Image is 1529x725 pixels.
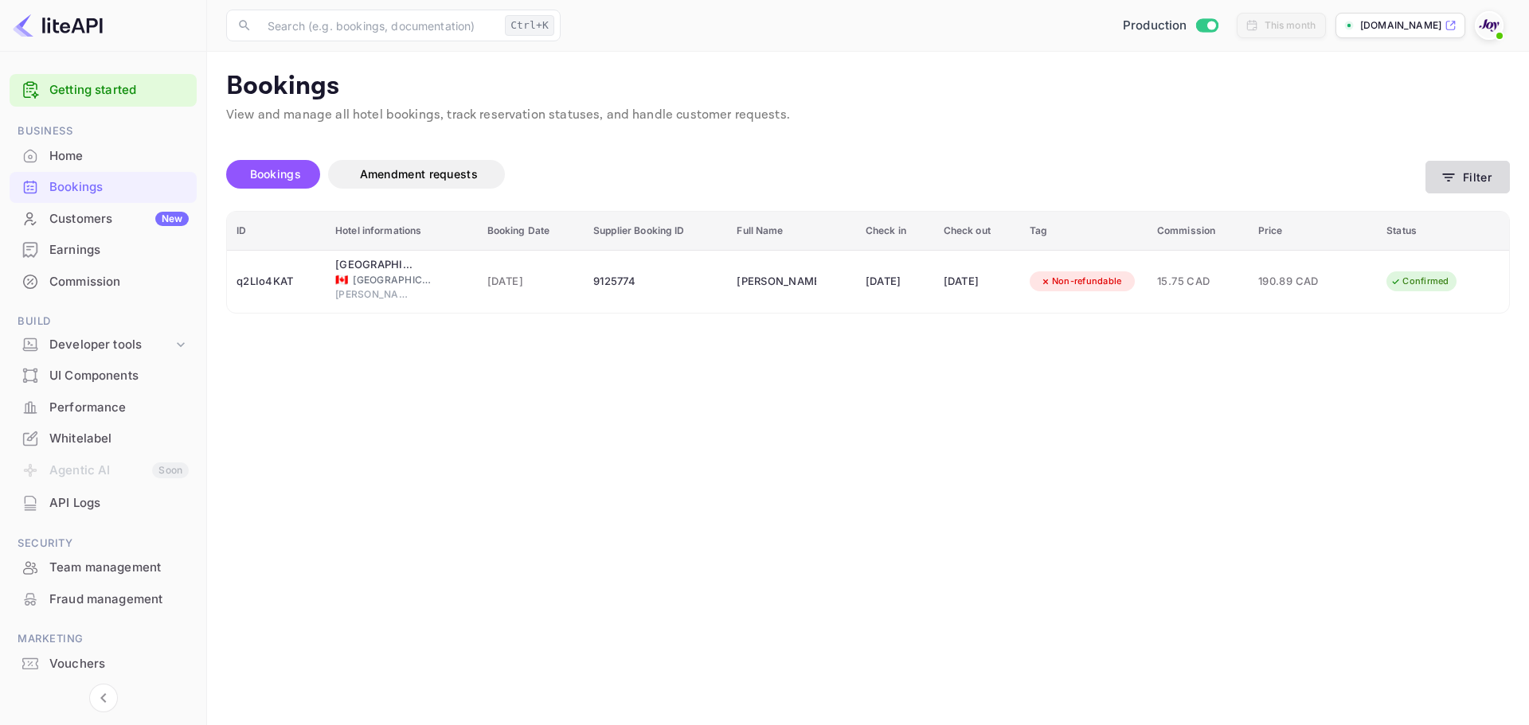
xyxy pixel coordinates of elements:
[237,269,316,294] div: q2LIo4KAT
[258,10,499,41] input: Search (e.g. bookings, documentation)
[49,147,189,166] div: Home
[10,361,197,390] a: UI Components
[49,494,189,513] div: API Logs
[10,392,197,422] a: Performance
[505,15,554,36] div: Ctrl+K
[1249,212,1377,251] th: Price
[49,591,189,609] div: Fraud management
[250,167,301,181] span: Bookings
[1123,17,1187,35] span: Production
[10,141,197,170] a: Home
[226,106,1510,125] p: View and manage all hotel bookings, track reservation statuses, and handle customer requests.
[10,235,197,264] a: Earnings
[1380,271,1459,291] div: Confirmed
[593,269,718,294] div: 9125774
[353,273,432,287] span: [GEOGRAPHIC_DATA]
[49,81,189,99] a: Getting started
[360,167,478,181] span: Amendment requests
[856,212,934,251] th: Check in
[227,212,1509,313] table: booking table
[10,331,197,359] div: Developer tools
[10,74,197,107] div: Getting started
[10,552,197,582] a: Team management
[10,649,197,678] a: Vouchers
[1020,212,1148,251] th: Tag
[10,204,197,235] div: CustomersNew
[10,204,197,233] a: CustomersNew
[1265,18,1316,33] div: This month
[10,584,197,615] div: Fraud management
[10,488,197,519] div: API Logs
[1148,212,1249,251] th: Commission
[89,684,118,712] button: Collapse navigation
[49,430,189,448] div: Whitelabel
[226,71,1510,103] p: Bookings
[866,269,925,294] div: [DATE]
[584,212,727,251] th: Supplier Booking ID
[10,423,197,453] a: Whitelabel
[1476,13,1502,38] img: With Joy
[335,275,348,285] span: Canada
[1157,273,1239,290] span: 15.75 CAD
[335,257,415,273] div: Staybridge Suites Hamilton Downtown, an IHG Hotel
[737,269,816,294] div: Sungho Joo
[1360,18,1441,33] p: [DOMAIN_NAME]
[1116,17,1224,35] div: Switch to Sandbox mode
[1425,161,1510,193] button: Filter
[487,273,575,290] span: [DATE]
[1258,273,1338,290] span: 190.89 CAD
[49,336,173,354] div: Developer tools
[10,141,197,172] div: Home
[10,361,197,392] div: UI Components
[10,235,197,266] div: Earnings
[10,584,197,614] a: Fraud management
[10,488,197,517] a: API Logs
[1030,271,1132,291] div: Non-refundable
[10,267,197,298] div: Commission
[49,367,189,385] div: UI Components
[944,269,1011,294] div: [DATE]
[1377,212,1509,251] th: Status
[49,241,189,259] div: Earnings
[226,160,1425,189] div: account-settings tabs
[10,313,197,330] span: Build
[49,559,189,577] div: Team management
[10,267,197,296] a: Commission
[10,423,197,454] div: Whitelabel
[49,399,189,417] div: Performance
[10,649,197,680] div: Vouchers
[10,172,197,201] a: Bookings
[10,172,197,203] div: Bookings
[49,655,189,673] div: Vouchers
[478,212,585,251] th: Booking Date
[934,212,1020,251] th: Check out
[155,212,189,226] div: New
[227,212,326,251] th: ID
[10,123,197,140] span: Business
[326,212,477,251] th: Hotel informations
[10,630,197,648] span: Marketing
[13,13,103,38] img: LiteAPI logo
[335,287,415,302] span: [PERSON_NAME]
[10,552,197,583] div: Team management
[49,178,189,197] div: Bookings
[10,535,197,552] span: Security
[49,210,189,228] div: Customers
[727,212,855,251] th: Full Name
[49,273,189,291] div: Commission
[10,392,197,423] div: Performance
